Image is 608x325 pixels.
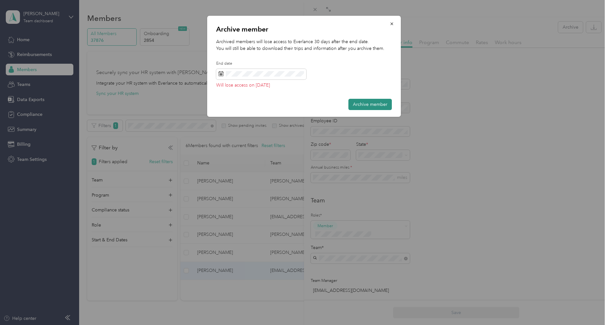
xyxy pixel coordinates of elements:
p: Archived members will lose access to Everlance 30 days after the end date. [216,38,392,45]
p: You will still be able to download their trips and information after you archive them. [216,45,392,52]
p: Will lose access on [DATE] [216,83,306,88]
iframe: Everlance-gr Chat Button Frame [572,289,608,325]
button: Archive member [348,99,392,110]
p: Archive member [216,25,392,34]
label: End date [216,61,306,67]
